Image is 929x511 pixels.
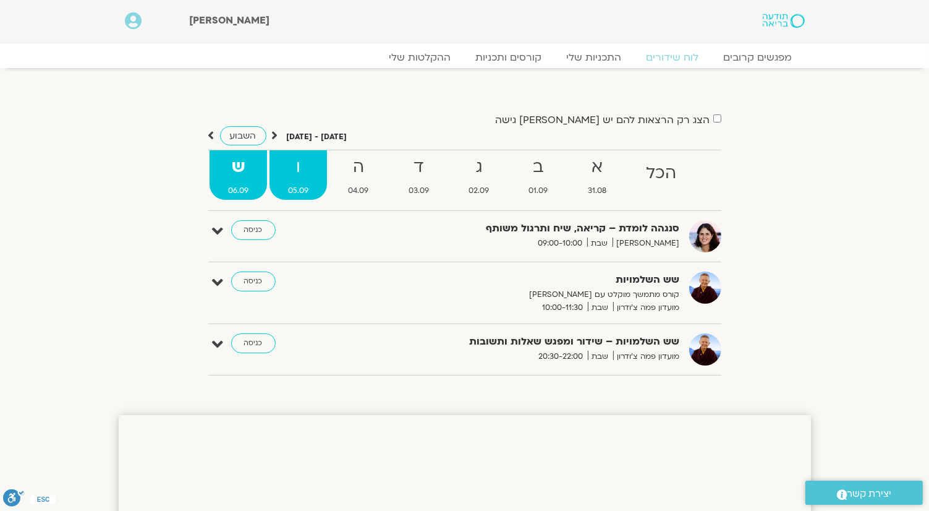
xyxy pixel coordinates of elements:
[569,153,625,181] strong: א
[210,150,267,200] a: ש06.09
[377,272,680,288] strong: שש השלמויות
[377,333,680,350] strong: שש השלמויות – שידור ומפגש שאלות ותשובות
[329,150,387,200] a: ה04.09
[329,184,387,197] span: 04.09
[535,350,588,363] span: 20:30-22:00
[125,51,805,64] nav: Menu
[569,150,625,200] a: א31.08
[613,350,680,363] span: מועדון פמה צ'ודרון
[377,288,680,301] p: קורס מתמשך מוקלט עם [PERSON_NAME]
[231,333,276,353] a: כניסה
[510,153,566,181] strong: ב
[377,51,464,64] a: ההקלטות שלי
[210,153,267,181] strong: ש
[569,184,625,197] span: 31.08
[269,150,327,200] a: ו05.09
[450,184,507,197] span: 02.09
[220,126,266,145] a: השבוע
[634,51,711,64] a: לוח שידורים
[230,130,257,142] span: השבוע
[269,184,327,197] span: 05.09
[287,131,347,144] p: [DATE] - [DATE]
[496,114,710,126] label: הצג רק הרצאות להם יש [PERSON_NAME] גישה
[554,51,634,64] a: התכניות שלי
[588,301,613,314] span: שבת
[847,486,892,502] span: יצירת קשר
[538,301,588,314] span: 10:00-11:30
[231,272,276,291] a: כניסה
[269,153,327,181] strong: ו
[390,150,448,200] a: ד03.09
[329,153,387,181] strong: ה
[510,150,566,200] a: ב01.09
[377,220,680,237] strong: סנגהה לומדת – קריאה, שיח ותרגול משותף
[390,184,448,197] span: 03.09
[464,51,554,64] a: קורסים ותכניות
[210,184,267,197] span: 06.09
[588,350,613,363] span: שבת
[805,481,923,505] a: יצירת קשר
[450,150,507,200] a: ג02.09
[627,150,695,200] a: הכל
[189,14,269,27] span: [PERSON_NAME]
[390,153,448,181] strong: ד
[231,220,276,240] a: כניסה
[627,160,695,187] strong: הכל
[613,301,680,314] span: מועדון פמה צ'ודרון
[711,51,805,64] a: מפגשים קרובים
[613,237,680,250] span: [PERSON_NAME]
[510,184,566,197] span: 01.09
[534,237,587,250] span: 09:00-10:00
[450,153,507,181] strong: ג
[587,237,613,250] span: שבת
